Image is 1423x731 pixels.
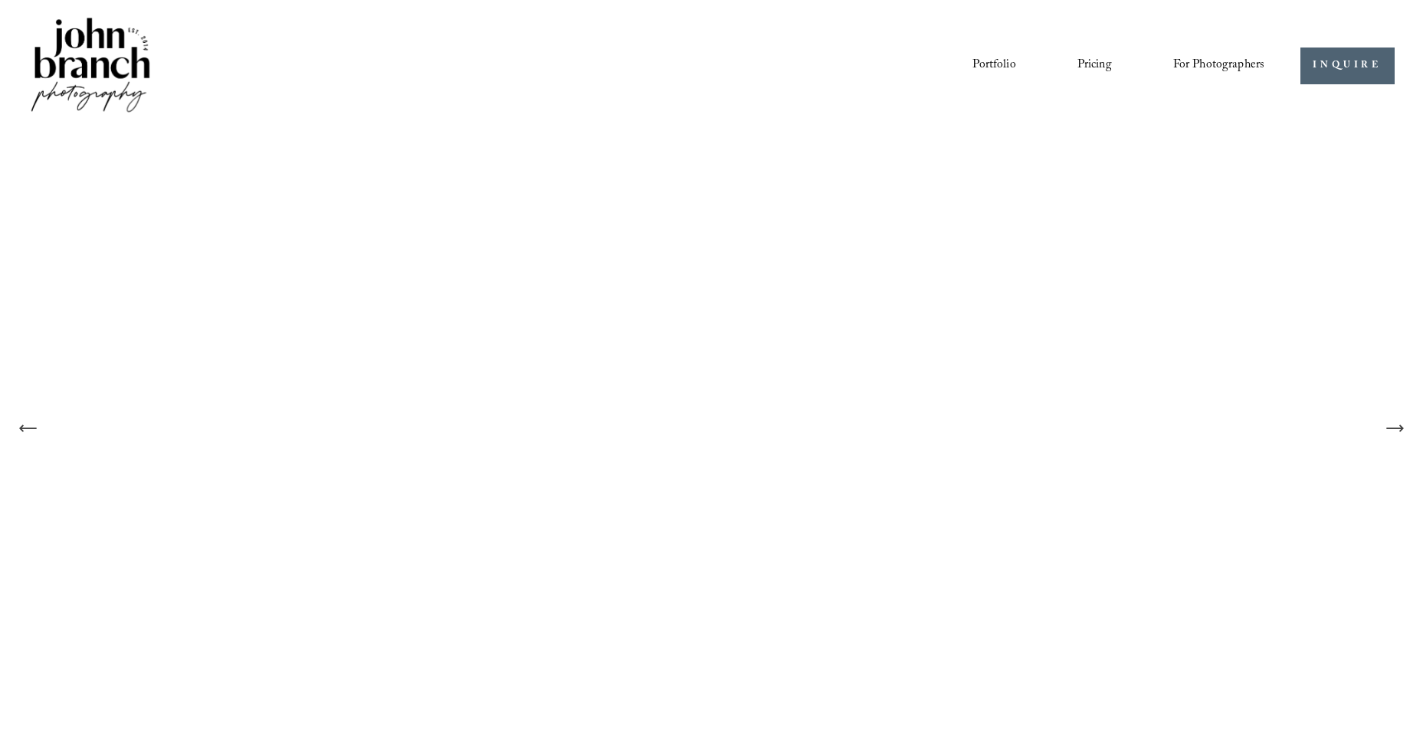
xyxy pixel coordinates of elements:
[1173,54,1265,77] span: For Photographers
[11,411,45,445] button: Previous Slide
[1378,411,1412,445] button: Next Slide
[28,15,152,118] img: John Branch IV Photography
[972,53,1015,79] a: Portfolio
[1173,53,1265,79] a: folder dropdown
[1077,53,1112,79] a: Pricing
[1300,48,1395,85] a: INQUIRE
